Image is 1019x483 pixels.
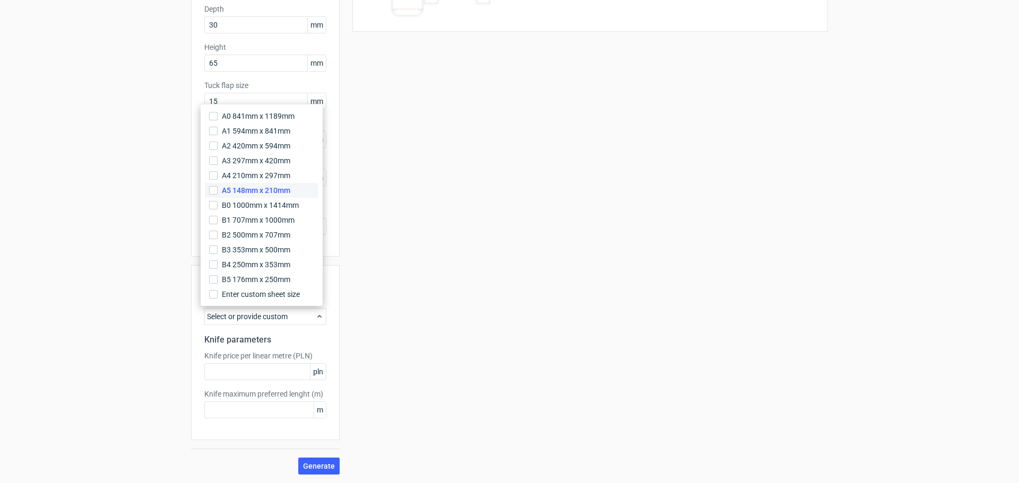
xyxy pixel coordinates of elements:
button: Generate [298,458,340,475]
span: B1 707mm x 1000mm [222,215,295,225]
span: A4 210mm x 297mm [222,170,290,181]
span: B5 176mm x 250mm [222,274,290,285]
span: B3 353mm x 500mm [222,244,290,255]
span: m [314,402,326,418]
span: A5 148mm x 210mm [222,185,290,196]
span: mm [307,93,326,109]
span: B0 1000mm x 1414mm [222,200,299,210]
label: Tuck flap size [204,80,326,91]
label: Depth [204,4,326,14]
label: Knife maximum preferred lenght (m) [204,389,326,399]
span: mm [307,55,326,71]
span: A0 841mm x 1189mm [222,111,295,121]
h2: Knife parameters [204,333,326,346]
div: Select or provide custom [204,308,326,325]
span: mm [307,17,326,33]
span: B2 500mm x 707mm [222,230,290,240]
span: A1 594mm x 841mm [222,126,290,136]
span: A2 420mm x 594mm [222,140,290,151]
label: Knife price per linear metre (PLN) [204,350,326,361]
span: B4 250mm x 353mm [222,259,290,270]
span: pln [310,364,326,380]
span: Enter custom sheet size [222,289,300,300]
span: Generate [303,462,335,470]
span: A3 297mm x 420mm [222,155,290,166]
label: Height [204,42,326,52]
